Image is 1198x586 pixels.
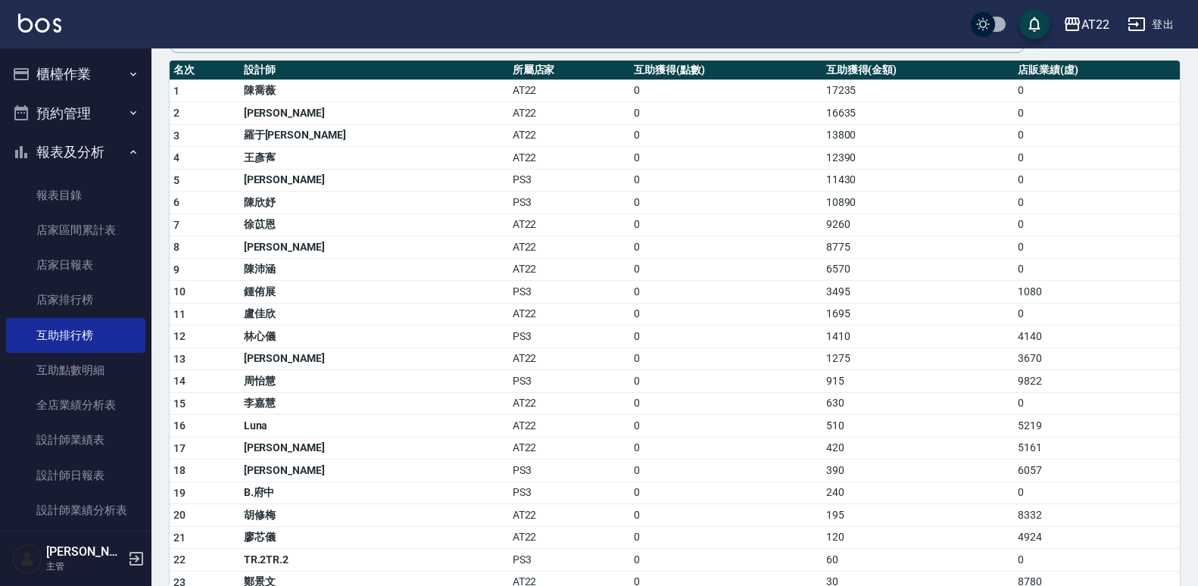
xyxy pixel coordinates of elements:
[1014,102,1180,125] td: 0
[822,482,1014,504] td: 240
[173,464,186,476] span: 18
[822,348,1014,370] td: 1275
[630,526,822,549] td: 0
[1014,504,1180,527] td: 8332
[822,370,1014,393] td: 915
[822,281,1014,304] td: 3495
[240,214,509,236] td: 徐苡恩
[822,147,1014,170] td: 12390
[630,79,822,102] td: 0
[173,151,179,164] span: 4
[822,526,1014,549] td: 120
[509,348,631,370] td: AT22
[173,553,186,566] span: 22
[509,526,631,549] td: AT22
[1014,370,1180,393] td: 9822
[240,415,509,438] td: Luna
[822,236,1014,259] td: 8775
[240,258,509,281] td: 陳沛涵
[46,560,123,573] p: 主管
[630,370,822,393] td: 0
[6,178,145,213] a: 報表目錄
[1014,169,1180,192] td: 0
[822,124,1014,147] td: 13800
[509,460,631,482] td: PS3
[822,192,1014,214] td: 10890
[509,79,631,102] td: AT22
[509,370,631,393] td: PS3
[240,61,509,80] th: 設計師
[509,437,631,460] td: AT22
[509,61,631,80] th: 所屬店家
[1081,15,1109,34] div: AT22
[240,281,509,304] td: 鍾侑展
[822,61,1014,80] th: 互助獲得(金額)
[6,132,145,172] button: 報表及分析
[240,303,509,326] td: 盧佳欣
[6,353,145,388] a: 互助點數明細
[240,192,509,214] td: 陳欣妤
[173,397,186,410] span: 15
[1014,61,1180,80] th: 店販業績(虛)
[822,392,1014,415] td: 630
[18,14,61,33] img: Logo
[822,102,1014,125] td: 16635
[822,214,1014,236] td: 9260
[630,460,822,482] td: 0
[630,214,822,236] td: 0
[173,442,186,454] span: 17
[822,504,1014,527] td: 195
[630,303,822,326] td: 0
[173,174,179,186] span: 5
[6,94,145,133] button: 預約管理
[1014,281,1180,304] td: 1080
[173,487,186,499] span: 19
[173,353,186,365] span: 13
[173,85,179,97] span: 1
[1014,147,1180,170] td: 0
[173,308,186,320] span: 11
[6,55,145,94] button: 櫃檯作業
[822,79,1014,102] td: 17235
[509,281,631,304] td: PS3
[240,460,509,482] td: [PERSON_NAME]
[173,241,179,253] span: 8
[630,61,822,80] th: 互助獲得(點數)
[46,544,123,560] h5: [PERSON_NAME]
[509,549,631,572] td: PS3
[173,509,186,521] span: 20
[630,147,822,170] td: 0
[1014,392,1180,415] td: 0
[1014,214,1180,236] td: 0
[240,504,509,527] td: 胡修梅
[12,544,42,574] img: Person
[1019,9,1050,39] button: save
[240,549,509,572] td: TR.2TR.2
[509,504,631,527] td: AT22
[240,392,509,415] td: 李嘉慧
[630,348,822,370] td: 0
[173,107,179,119] span: 2
[509,482,631,504] td: PS3
[240,526,509,549] td: 廖芯儀
[170,61,240,80] th: 名次
[509,303,631,326] td: AT22
[240,169,509,192] td: [PERSON_NAME]
[240,102,509,125] td: [PERSON_NAME]
[240,348,509,370] td: [PERSON_NAME]
[630,392,822,415] td: 0
[822,437,1014,460] td: 420
[1014,124,1180,147] td: 0
[822,460,1014,482] td: 390
[509,236,631,259] td: AT22
[630,549,822,572] td: 0
[509,214,631,236] td: AT22
[509,326,631,348] td: PS3
[173,419,186,432] span: 16
[822,549,1014,572] td: 60
[822,415,1014,438] td: 510
[1014,303,1180,326] td: 0
[509,102,631,125] td: AT22
[509,169,631,192] td: PS3
[630,258,822,281] td: 0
